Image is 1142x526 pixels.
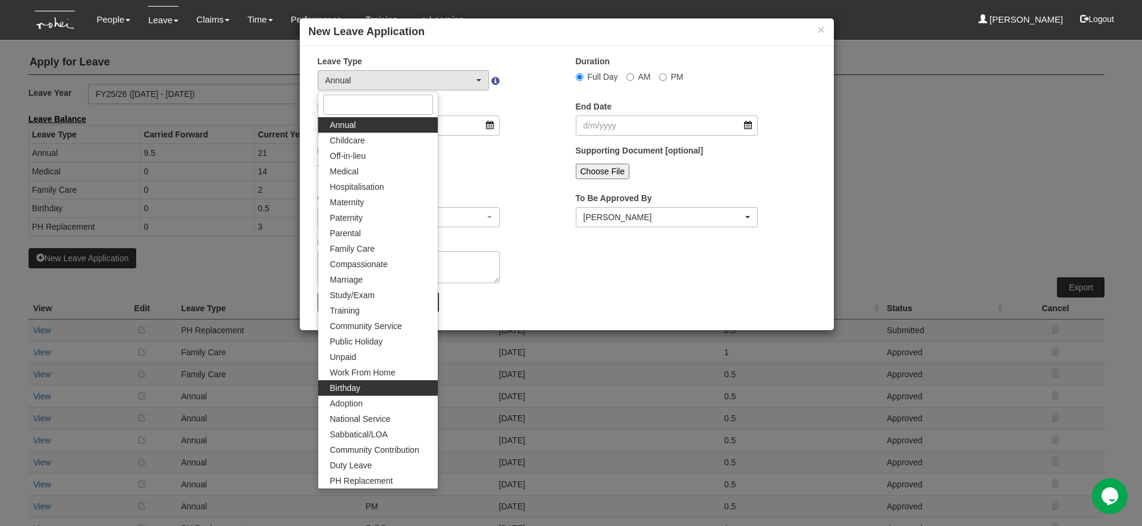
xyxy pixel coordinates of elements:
[330,181,384,193] span: Hospitalisation
[576,192,652,204] label: To Be Approved By
[671,72,683,82] span: PM
[330,196,365,208] span: Maternity
[330,289,375,301] span: Study/Exam
[576,207,758,227] button: Daniel Low
[330,367,396,378] span: Work From Home
[330,351,356,363] span: Unpaid
[330,119,356,131] span: Annual
[576,115,758,136] input: d/m/yyyy
[576,164,630,179] input: Choose File
[576,101,612,112] label: End Date
[638,72,651,82] span: AM
[309,26,425,37] b: New Leave Application
[318,70,490,90] button: Annual
[330,382,360,394] span: Birthday
[330,274,363,286] span: Marriage
[330,320,402,332] span: Community Service
[330,150,366,162] span: Off-in-lieu
[330,305,360,317] span: Training
[330,413,391,425] span: National Service
[330,475,393,487] span: PH Replacement
[588,72,618,82] span: Full Day
[330,397,363,409] span: Adoption
[330,243,375,255] span: Family Care
[330,227,361,239] span: Parental
[330,212,363,224] span: Paternity
[330,165,359,177] span: Medical
[583,211,743,223] div: [PERSON_NAME]
[330,258,388,270] span: Compassionate
[1092,478,1130,514] iframe: chat widget
[817,23,824,36] button: ×
[330,134,365,146] span: Childcare
[330,459,372,471] span: Duty Leave
[330,428,388,440] span: Sabbatical/LOA
[323,95,433,115] input: Search
[330,336,383,347] span: Public Holiday
[330,444,419,456] span: Community Contribution
[318,55,362,67] label: Leave Type
[576,145,704,156] label: Supporting Document [optional]
[325,74,475,86] div: Annual
[576,55,610,67] label: Duration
